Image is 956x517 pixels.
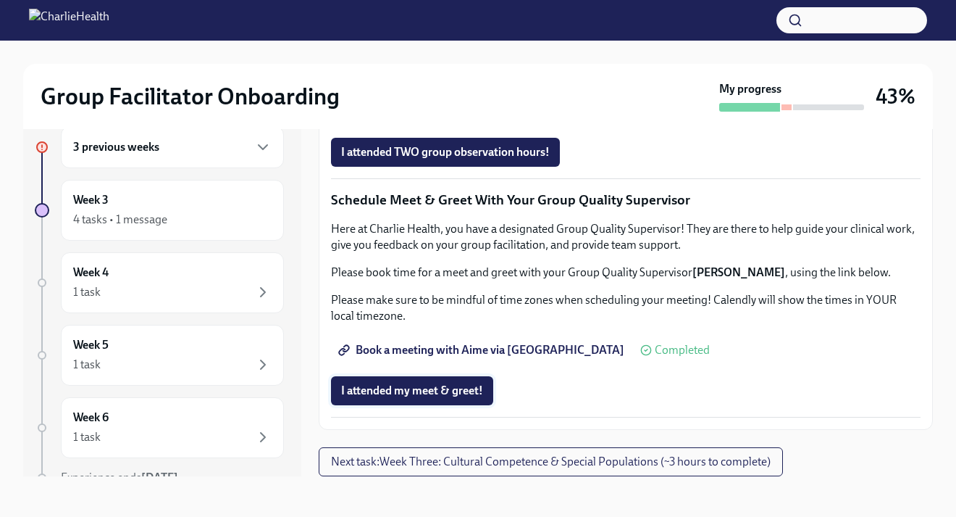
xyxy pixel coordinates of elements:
a: Week 34 tasks • 1 message [35,180,284,241]
span: Book a meeting with Aime via [GEOGRAPHIC_DATA] [341,343,624,357]
a: Week 51 task [35,325,284,386]
div: 3 previous weeks [61,126,284,168]
strong: My progress [719,81,781,97]
div: 1 task [73,284,101,300]
strong: [DATE] [141,471,178,484]
h6: Week 5 [73,337,109,353]
span: I attended my meet & greet! [341,384,483,398]
strong: [PERSON_NAME] [692,265,785,279]
span: Next task : Week Three: Cultural Competence & Special Populations (~3 hours to complete) [331,455,771,469]
span: Experience ends [61,471,178,484]
button: Next task:Week Three: Cultural Competence & Special Populations (~3 hours to complete) [319,447,783,476]
a: Week 61 task [35,397,284,458]
p: Please book time for a meet and greet with your Group Quality Supervisor , using the link below. [331,265,921,281]
h6: Week 4 [73,265,109,281]
button: I attended my meet & greet! [331,376,493,405]
a: Book a meeting with Aime via [GEOGRAPHIC_DATA] [331,336,634,365]
button: I attended TWO group observation hours! [331,138,560,167]
p: Here at Charlie Health, you have a designated Group Quality Supervisor! They are there to help gu... [331,221,921,253]
h6: Week 3 [73,192,109,208]
h3: 43% [876,83,915,109]
div: 1 task [73,357,101,373]
h2: Group Facilitator Onboarding [41,82,340,111]
span: Completed [655,344,710,356]
p: Schedule Meet & Greet With Your Group Quality Supervisor [331,191,921,210]
a: Week 41 task [35,252,284,313]
img: CharlieHealth [29,9,109,32]
p: Please make sure to be mindful of time zones when scheduling your meeting! Calendly will show the... [331,292,921,324]
span: I attended TWO group observation hours! [341,145,550,160]
h6: Week 6 [73,410,109,426]
div: 1 task [73,429,101,445]
h6: 3 previous weeks [73,139,159,155]
div: 4 tasks • 1 message [73,212,167,228]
